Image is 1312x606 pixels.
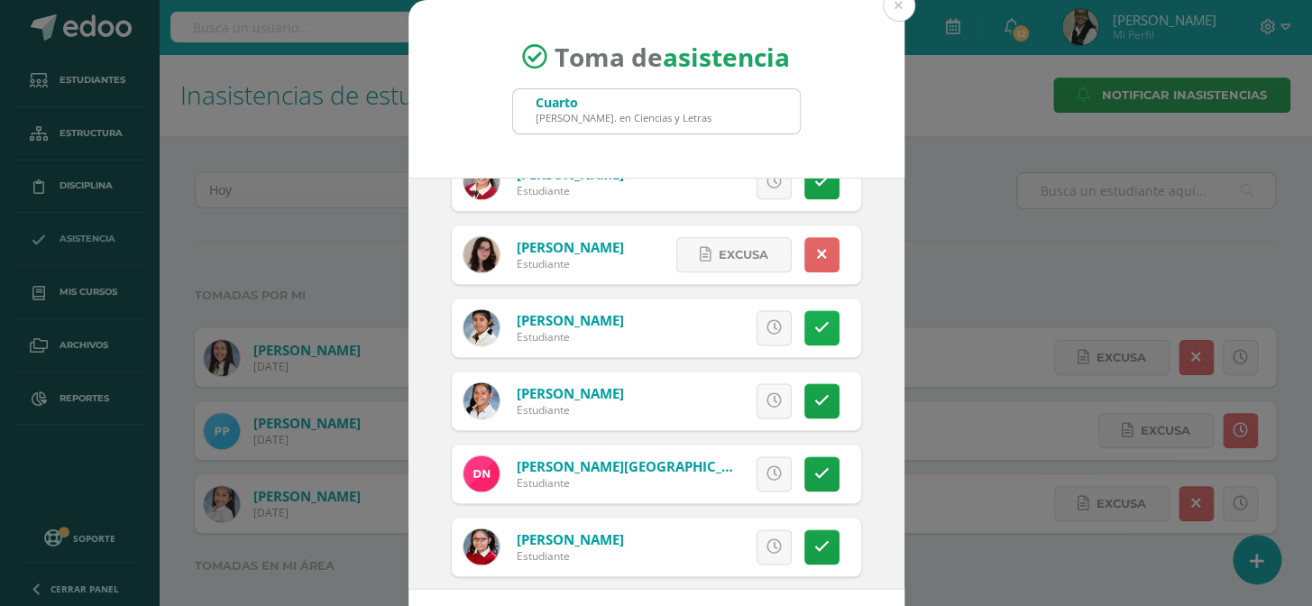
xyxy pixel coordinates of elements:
div: Estudiante [517,183,624,198]
span: Toma de [555,40,790,74]
div: Estudiante [517,329,624,344]
img: a433c6746d2e7323ec1c1d815c5d2563.png [463,309,500,345]
a: [PERSON_NAME] [517,530,624,548]
a: [PERSON_NAME][GEOGRAPHIC_DATA] [517,457,762,475]
strong: asistencia [663,40,790,74]
div: Estudiante [517,548,624,564]
a: [PERSON_NAME] [517,238,624,256]
img: df005a6b3fa7b11db45a0b2d5d4d19ee.png [463,236,500,272]
div: Estudiante [517,256,624,271]
div: [PERSON_NAME]. en Ciencias y Letras [536,111,711,124]
div: Estudiante [517,475,733,491]
span: Excusa [719,238,768,271]
img: 89cf1da02720e1ee09ff5c2c3e3e250d.png [463,455,500,491]
div: Cuarto [536,94,711,111]
img: 4310d2e3f5d61f5c43f3fb25dbff34bb.png [463,163,500,199]
a: [PERSON_NAME] [517,311,624,329]
a: [PERSON_NAME] [517,384,624,402]
div: Estudiante [517,402,624,418]
input: Busca un grado o sección aquí... [513,89,800,133]
a: Excusa [676,237,792,272]
img: 70c0df88d0248bfc4d21cb1349181f71.png [463,528,500,565]
img: d7e7059de43346ce5aff5c8b3bd34298.png [463,382,500,418]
